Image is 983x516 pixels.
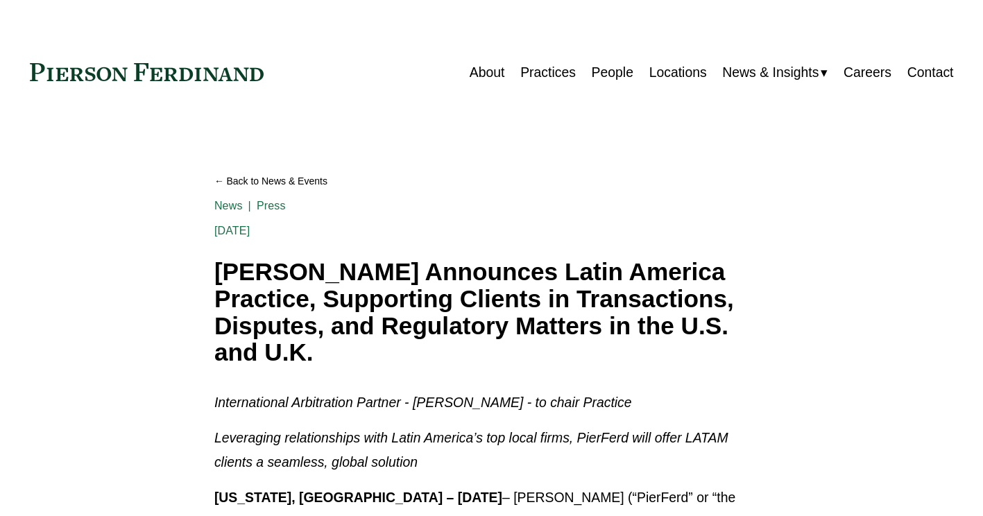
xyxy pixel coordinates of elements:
[592,59,633,86] a: People
[214,395,632,410] em: International Arbitration Partner - [PERSON_NAME] - to chair Practice
[214,430,732,470] em: Leveraging relationships with Latin America’s top local firms, PierFerd will offer LATAM clients ...
[907,59,954,86] a: Contact
[214,259,769,366] h1: [PERSON_NAME] Announces Latin America Practice, Supporting Clients in Transactions, Disputes, and...
[844,59,891,86] a: Careers
[214,225,250,237] span: [DATE]
[214,200,243,212] a: News
[470,59,505,86] a: About
[520,59,576,86] a: Practices
[214,169,769,193] a: Back to News & Events
[214,490,502,505] strong: [US_STATE], [GEOGRAPHIC_DATA] – [DATE]
[257,200,286,212] a: Press
[722,59,828,86] a: folder dropdown
[722,60,819,85] span: News & Insights
[649,59,707,86] a: Locations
